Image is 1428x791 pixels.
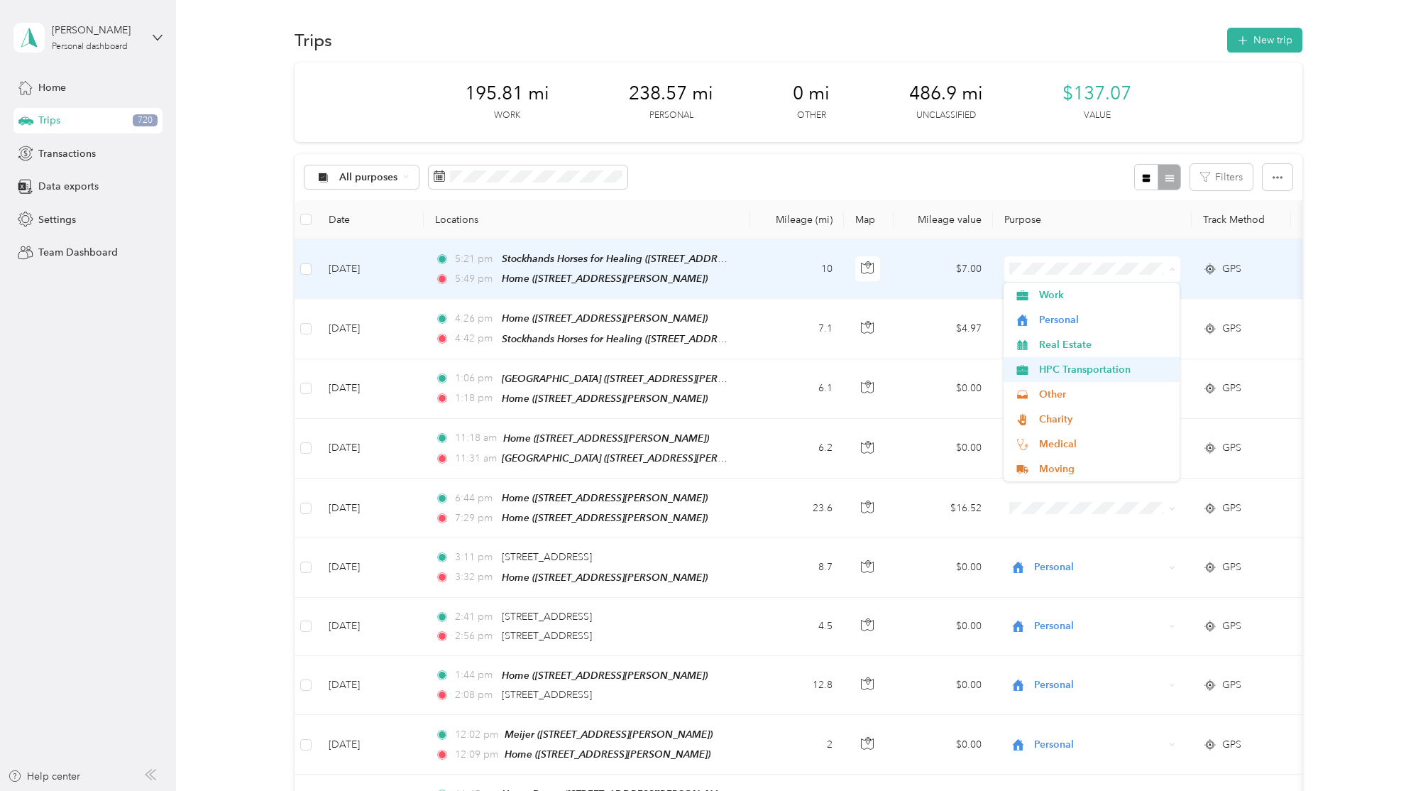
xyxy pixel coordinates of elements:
[894,200,993,239] th: Mileage value
[1222,440,1241,456] span: GPS
[503,432,709,444] span: Home ([STREET_ADDRESS][PERSON_NAME])
[1222,381,1241,396] span: GPS
[750,715,844,775] td: 2
[455,667,495,683] span: 1:44 pm
[502,373,779,385] span: [GEOGRAPHIC_DATA] ([STREET_ADDRESS][PERSON_NAME])
[916,109,976,122] p: Unclassified
[502,630,592,642] span: [STREET_ADDRESS]
[750,200,844,239] th: Mileage (mi)
[502,273,708,284] span: Home ([STREET_ADDRESS][PERSON_NAME])
[1291,538,1420,597] td: --
[993,200,1192,239] th: Purpose
[1034,560,1164,575] span: Personal
[317,715,424,775] td: [DATE]
[750,479,844,538] td: 23.6
[502,452,779,464] span: [GEOGRAPHIC_DATA] ([STREET_ADDRESS][PERSON_NAME])
[38,179,99,194] span: Data exports
[502,312,708,324] span: Home ([STREET_ADDRESS][PERSON_NAME])
[424,200,750,239] th: Locations
[317,359,424,419] td: [DATE]
[502,689,592,701] span: [STREET_ADDRESS]
[750,419,844,479] td: 6.2
[1222,737,1241,753] span: GPS
[1084,109,1111,122] p: Value
[465,82,549,105] span: 195.81 mi
[1039,462,1170,476] span: Moving
[1039,288,1170,302] span: Work
[1062,82,1131,105] span: $137.07
[502,670,708,681] span: Home ([STREET_ADDRESS][PERSON_NAME])
[1190,164,1253,190] button: Filters
[1034,618,1164,634] span: Personal
[1222,501,1241,516] span: GPS
[455,609,495,625] span: 2:41 pm
[455,687,495,703] span: 2:08 pm
[1349,711,1428,791] iframe: Everlance-gr Chat Button Frame
[1039,437,1170,452] span: Medical
[317,598,424,656] td: [DATE]
[455,550,495,565] span: 3:11 pm
[455,727,498,743] span: 12:02 pm
[894,239,993,299] td: $7.00
[38,113,60,128] span: Trips
[1192,200,1291,239] th: Track Method
[38,245,118,260] span: Team Dashboard
[1034,677,1164,693] span: Personal
[1222,560,1241,575] span: GPS
[455,747,498,763] span: 12:09 pm
[502,393,708,404] span: Home ([STREET_ADDRESS][PERSON_NAME])
[317,538,424,597] td: [DATE]
[455,371,495,386] span: 1:06 pm
[455,271,495,287] span: 5:49 pm
[750,656,844,715] td: 12.8
[455,311,495,327] span: 4:26 pm
[797,109,826,122] p: Other
[339,173,398,182] span: All purposes
[455,331,495,347] span: 4:42 pm
[1291,715,1420,775] td: --
[317,299,424,359] td: [DATE]
[1039,337,1170,352] span: Real Estate
[894,538,993,597] td: $0.00
[502,333,840,345] span: Stockhands Horses for Healing ([STREET_ADDRESS][US_STATE][US_STATE])
[1039,312,1170,327] span: Personal
[52,23,141,38] div: [PERSON_NAME]
[1291,656,1420,715] td: --
[502,492,708,503] span: Home ([STREET_ADDRESS][PERSON_NAME])
[455,628,495,644] span: 2:56 pm
[750,359,844,419] td: 6.1
[317,656,424,715] td: [DATE]
[455,451,495,467] span: 11:31 am
[455,251,495,267] span: 5:21 pm
[1291,419,1420,479] td: --
[894,359,993,419] td: $0.00
[1291,299,1420,359] td: --
[295,33,332,48] h1: Trips
[894,419,993,479] td: $0.00
[649,109,693,122] p: Personal
[793,82,830,105] span: 0 mi
[750,538,844,597] td: 8.7
[455,491,495,506] span: 6:44 pm
[750,598,844,656] td: 4.5
[455,391,495,406] span: 1:18 pm
[750,239,844,299] td: 10
[1222,321,1241,337] span: GPS
[844,200,894,239] th: Map
[1039,387,1170,402] span: Other
[1222,261,1241,277] span: GPS
[1291,359,1420,419] td: --
[317,239,424,299] td: [DATE]
[1291,239,1420,299] td: --
[1222,618,1241,634] span: GPS
[894,715,993,775] td: $0.00
[317,419,424,479] td: [DATE]
[8,769,80,784] button: Help center
[750,299,844,359] td: 7.1
[455,430,497,446] span: 11:18 am
[1291,479,1420,538] td: --
[1291,598,1420,656] td: --
[894,479,993,538] td: $16.52
[133,114,158,127] span: 720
